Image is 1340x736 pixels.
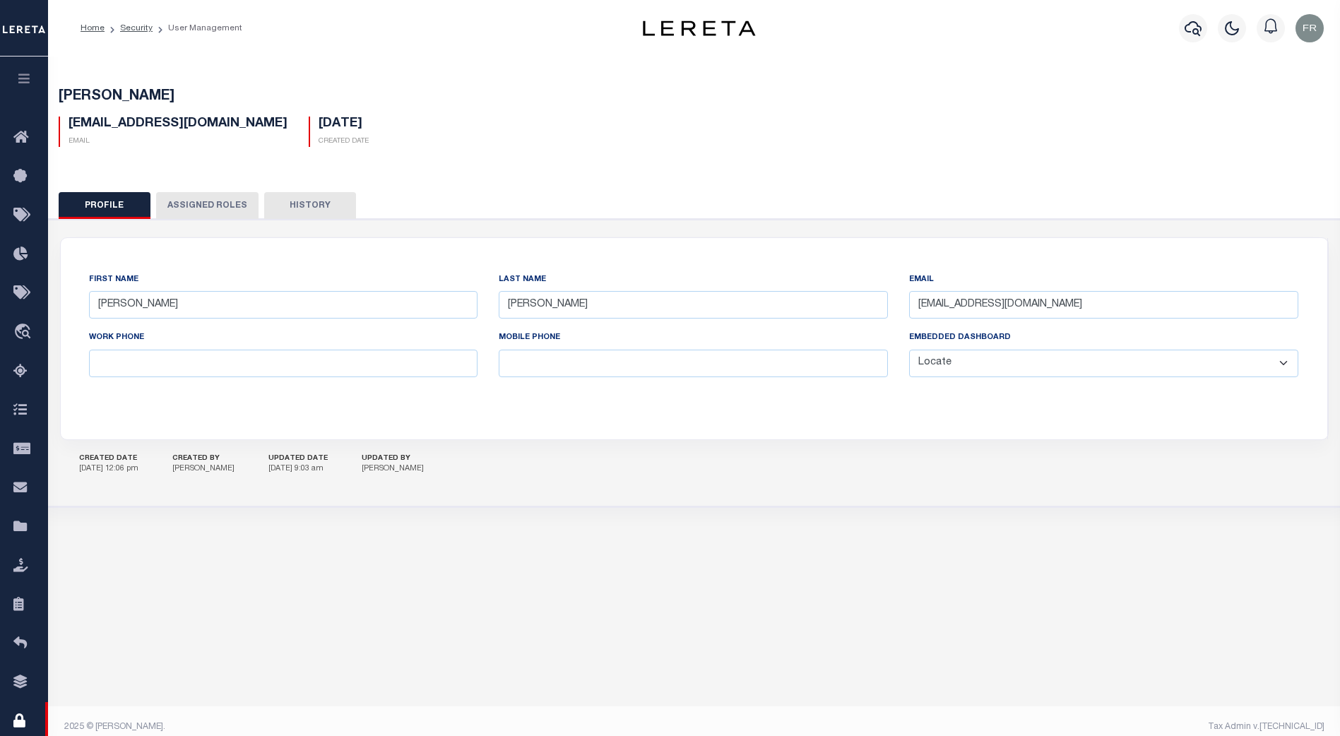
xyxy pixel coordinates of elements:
span: [PERSON_NAME] [59,90,174,104]
p: [PERSON_NAME] [172,463,235,475]
p: [DATE] 9:03 am [268,463,328,475]
button: Profile [59,192,150,219]
h5: UPDATED DATE [268,454,328,463]
label: Mobile Phone [499,332,560,344]
a: Home [81,24,105,32]
h5: UPDATED BY [362,454,424,463]
p: Created Date [319,136,369,147]
h5: CREATED DATE [79,454,138,463]
button: Assigned Roles [156,192,259,219]
button: History [264,192,356,219]
h5: CREATED BY [172,454,235,463]
label: First Name [89,274,138,286]
p: [DATE] 12:06 pm [79,463,138,475]
img: svg+xml;base64,PHN2ZyB4bWxucz0iaHR0cDovL3d3dy53My5vcmcvMjAwMC9zdmciIHBvaW50ZXItZXZlbnRzPSJub25lIi... [1295,14,1324,42]
label: Last Name [499,274,546,286]
p: [PERSON_NAME] [362,463,424,475]
a: Security [120,24,153,32]
img: logo-dark.svg [643,20,756,36]
h5: [DATE] [319,117,369,132]
label: Work Phone [89,332,144,344]
label: Embedded Dashboard [909,332,1011,344]
p: Email [69,136,287,147]
h5: [EMAIL_ADDRESS][DOMAIN_NAME] [69,117,287,132]
label: Email [909,274,934,286]
li: User Management [153,22,242,35]
i: travel_explore [13,324,36,342]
